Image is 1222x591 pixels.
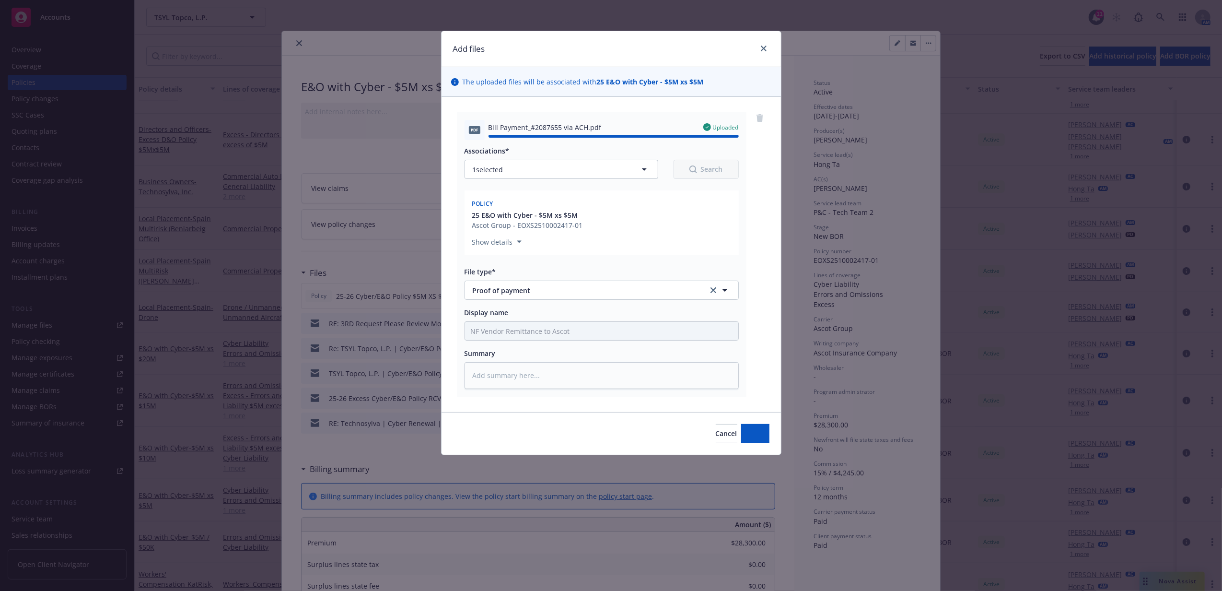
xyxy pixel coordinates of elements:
button: Cancel [716,424,737,443]
input: Add display name here... [465,322,738,340]
span: Summary [465,349,496,358]
span: Proof of payment [473,285,695,295]
a: clear selection [708,284,719,296]
span: Cancel [716,429,737,438]
button: Add files [741,424,769,443]
span: Display name [465,308,509,317]
button: Proof of paymentclear selection [465,281,739,300]
span: Add files [741,429,769,438]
